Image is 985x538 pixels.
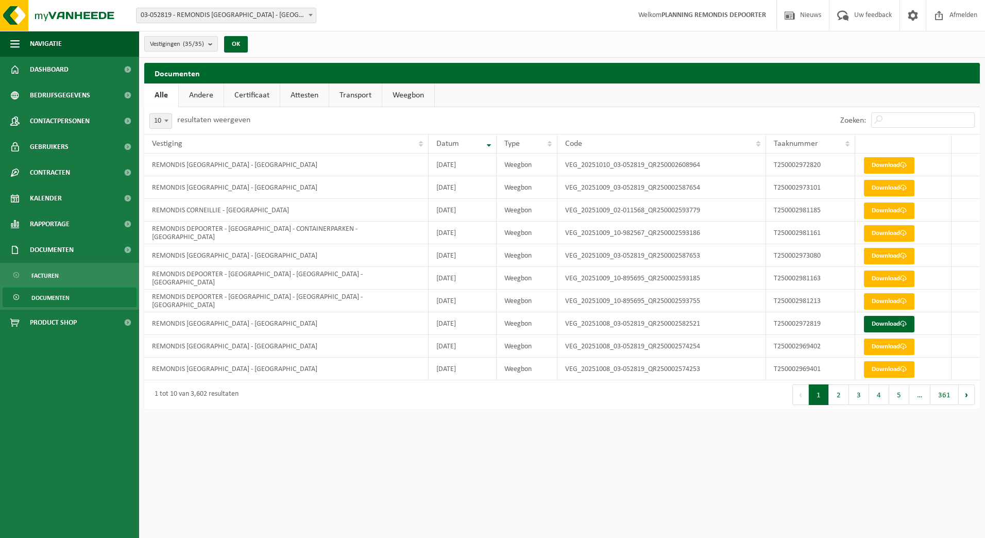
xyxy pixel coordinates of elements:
[864,225,914,242] a: Download
[557,176,766,199] td: VEG_20251009_03-052819_QR250002587654
[557,312,766,335] td: VEG_20251008_03-052819_QR250002582521
[429,312,497,335] td: [DATE]
[909,384,930,405] span: …
[30,57,69,82] span: Dashboard
[565,140,582,148] span: Code
[137,8,316,23] span: 03-052819 - REMONDIS WEST-VLAANDEREN - OOSTENDE
[429,222,497,244] td: [DATE]
[429,267,497,290] td: [DATE]
[557,335,766,358] td: VEG_20251008_03-052819_QR250002574254
[30,134,69,160] span: Gebruikers
[766,267,855,290] td: T250002981163
[864,361,914,378] a: Download
[661,11,766,19] strong: PLANNING REMONDIS DEPOORTER
[864,203,914,219] a: Download
[497,222,557,244] td: Weegbon
[766,244,855,267] td: T250002973080
[30,160,70,186] span: Contracten
[557,290,766,312] td: VEG_20251009_10-895695_QR250002593755
[329,83,382,107] a: Transport
[497,154,557,176] td: Weegbon
[30,211,70,237] span: Rapportage
[766,199,855,222] td: T250002981185
[829,384,849,405] button: 2
[557,358,766,380] td: VEG_20251008_03-052819_QR250002574253
[150,114,172,128] span: 10
[864,339,914,355] a: Download
[849,384,869,405] button: 3
[497,358,557,380] td: Weegbon
[557,154,766,176] td: VEG_20251010_03-052819_QR250002608964
[183,41,204,47] count: (35/35)
[144,36,218,52] button: Vestigingen(35/35)
[766,176,855,199] td: T250002973101
[429,154,497,176] td: [DATE]
[224,36,248,53] button: OK
[930,384,959,405] button: 361
[429,290,497,312] td: [DATE]
[144,222,429,244] td: REMONDIS DEPOORTER - [GEOGRAPHIC_DATA] - CONTAINERPARKEN - [GEOGRAPHIC_DATA]
[3,288,137,307] a: Documenten
[864,157,914,174] a: Download
[144,290,429,312] td: REMONDIS DEPOORTER - [GEOGRAPHIC_DATA] - [GEOGRAPHIC_DATA] - [GEOGRAPHIC_DATA]
[177,116,250,124] label: resultaten weergeven
[30,186,62,211] span: Kalender
[382,83,434,107] a: Weegbon
[497,244,557,267] td: Weegbon
[869,384,889,405] button: 4
[30,82,90,108] span: Bedrijfsgegevens
[144,312,429,335] td: REMONDIS [GEOGRAPHIC_DATA] - [GEOGRAPHIC_DATA]
[557,199,766,222] td: VEG_20251009_02-011568_QR250002593779
[497,199,557,222] td: Weegbon
[497,335,557,358] td: Weegbon
[144,83,178,107] a: Alle
[144,199,429,222] td: REMONDIS CORNEILLIE - [GEOGRAPHIC_DATA]
[31,288,70,308] span: Documenten
[429,358,497,380] td: [DATE]
[30,31,62,57] span: Navigatie
[224,83,280,107] a: Certificaat
[864,248,914,264] a: Download
[889,384,909,405] button: 5
[497,176,557,199] td: Weegbon
[766,312,855,335] td: T250002972819
[30,237,74,263] span: Documenten
[280,83,329,107] a: Attesten
[774,140,818,148] span: Taaknummer
[144,358,429,380] td: REMONDIS [GEOGRAPHIC_DATA] - [GEOGRAPHIC_DATA]
[959,384,975,405] button: Next
[766,358,855,380] td: T250002969401
[766,290,855,312] td: T250002981213
[152,140,182,148] span: Vestiging
[149,385,239,404] div: 1 tot 10 van 3,602 resultaten
[840,116,866,125] label: Zoeken:
[557,267,766,290] td: VEG_20251009_10-895695_QR250002593185
[429,176,497,199] td: [DATE]
[144,267,429,290] td: REMONDIS DEPOORTER - [GEOGRAPHIC_DATA] - [GEOGRAPHIC_DATA] - [GEOGRAPHIC_DATA]
[149,113,172,129] span: 10
[497,267,557,290] td: Weegbon
[557,244,766,267] td: VEG_20251009_03-052819_QR250002587653
[144,244,429,267] td: REMONDIS [GEOGRAPHIC_DATA] - [GEOGRAPHIC_DATA]
[30,108,90,134] span: Contactpersonen
[3,265,137,285] a: Facturen
[429,199,497,222] td: [DATE]
[144,63,980,83] h2: Documenten
[766,335,855,358] td: T250002969402
[792,384,809,405] button: Previous
[429,244,497,267] td: [DATE]
[864,180,914,196] a: Download
[144,335,429,358] td: REMONDIS [GEOGRAPHIC_DATA] - [GEOGRAPHIC_DATA]
[766,222,855,244] td: T250002981161
[150,37,204,52] span: Vestigingen
[864,271,914,287] a: Download
[136,8,316,23] span: 03-052819 - REMONDIS WEST-VLAANDEREN - OOSTENDE
[31,266,59,285] span: Facturen
[144,154,429,176] td: REMONDIS [GEOGRAPHIC_DATA] - [GEOGRAPHIC_DATA]
[30,310,77,335] span: Product Shop
[809,384,829,405] button: 1
[864,316,914,332] a: Download
[179,83,224,107] a: Andere
[864,293,914,310] a: Download
[436,140,459,148] span: Datum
